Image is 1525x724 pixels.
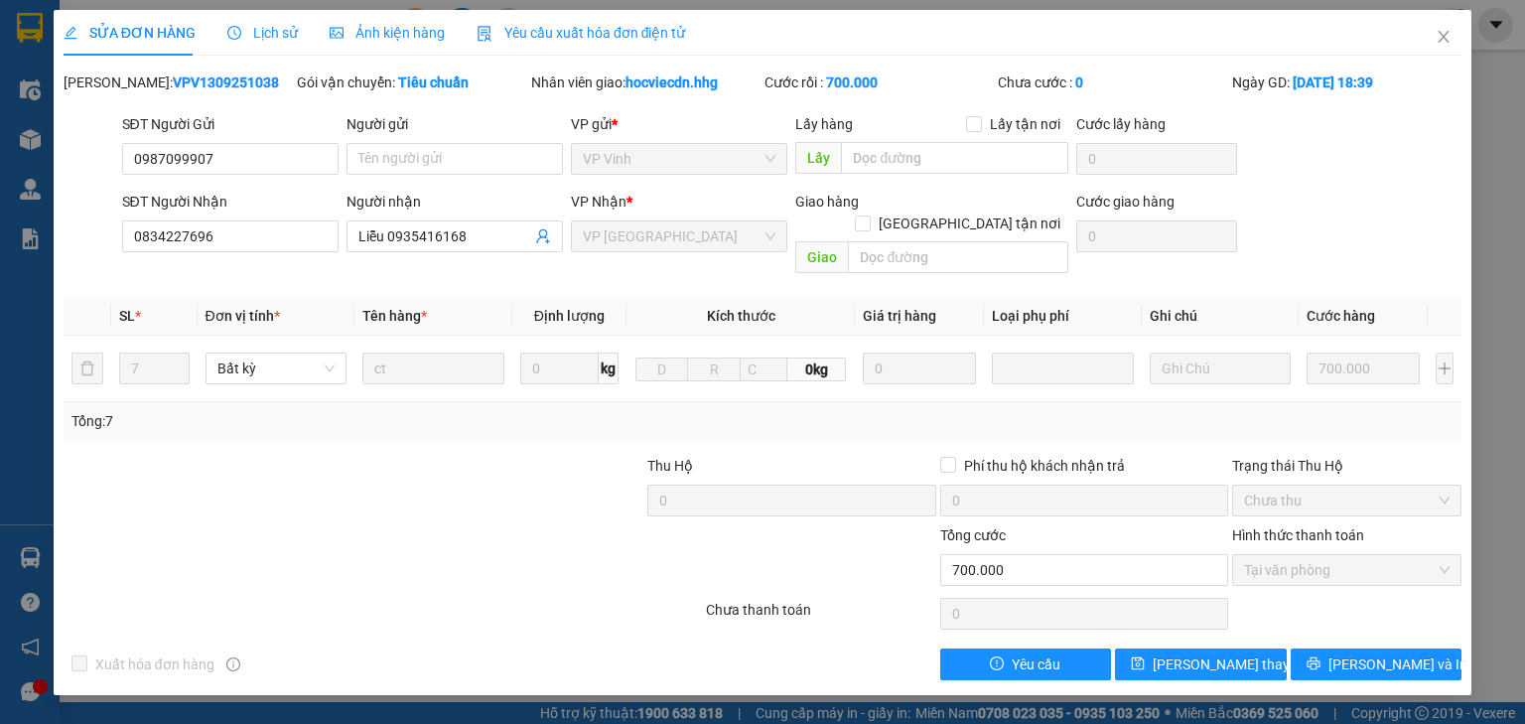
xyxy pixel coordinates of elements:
span: close [1436,29,1452,45]
span: Tên hàng [362,308,427,324]
label: Hình thức thanh toán [1232,527,1364,543]
strong: HÃNG XE HẢI HOÀNG GIA [94,20,294,63]
input: Cước lấy hàng [1076,143,1237,175]
span: VP Vinh [583,144,775,174]
input: C [740,358,787,381]
span: Lấy [795,142,841,174]
div: Chưa cước : [998,72,1227,93]
span: Xuất hóa đơn hàng [87,653,222,675]
div: Ngày GD: [1232,72,1461,93]
input: Cước giao hàng [1076,220,1237,252]
span: Tổng cước [940,527,1006,543]
span: user-add [535,228,551,244]
button: save[PERSON_NAME] thay đổi [1115,649,1287,680]
div: VP gửi [571,113,787,135]
span: Lịch sử [227,25,298,41]
span: SỬA ĐƠN HÀNG [64,25,196,41]
th: Ghi chú [1142,297,1300,336]
div: [PERSON_NAME]: [64,72,293,93]
span: Phí thu hộ khách nhận trả [956,455,1133,477]
input: D [635,358,689,381]
th: Loại phụ phí [984,297,1142,336]
span: SL [119,308,135,324]
span: [PERSON_NAME] thay đổi [1153,653,1312,675]
span: Chưa thu [1244,486,1450,515]
span: Thu Hộ [647,458,693,474]
div: Nhân viên giao: [531,72,761,93]
img: icon [477,26,492,42]
b: [DATE] 18:39 [1293,74,1373,90]
input: Dọc đường [848,241,1068,273]
span: Lấy tận nơi [982,113,1068,135]
div: Gói vận chuyển: [297,72,526,93]
span: Yêu cầu xuất hóa đơn điện tử [477,25,686,41]
input: VD: Bàn, Ghế [362,353,504,384]
b: Tiêu chuẩn [398,74,469,90]
div: Người nhận [347,191,563,213]
div: Trạng thái Thu Hộ [1232,455,1461,477]
span: Cước hàng [1307,308,1375,324]
span: 42 [PERSON_NAME] - Vinh - [GEOGRAPHIC_DATA] [108,67,280,102]
span: kg [599,353,619,384]
span: VP Nhận [571,194,626,210]
span: Kích thước [707,308,775,324]
b: VPV1309251038 [173,74,279,90]
span: picture [330,26,344,40]
span: exclamation-circle [990,656,1004,672]
button: exclamation-circleYêu cầu [940,649,1112,680]
button: printer[PERSON_NAME] và In [1291,649,1462,680]
span: Tại văn phòng [1244,555,1450,585]
input: 0 [1307,353,1420,384]
span: printer [1307,656,1320,672]
input: Ghi Chú [1150,353,1292,384]
div: Cước rồi : [764,72,994,93]
span: Bất kỳ [217,354,336,383]
button: plus [1436,353,1454,384]
span: 0kg [787,358,846,381]
span: [GEOGRAPHIC_DATA] tận nơi [871,213,1068,234]
input: R [687,358,741,381]
b: hocviecdn.hhg [625,74,718,90]
span: clock-circle [227,26,241,40]
span: edit [64,26,77,40]
span: [PERSON_NAME] và In [1328,653,1467,675]
span: VP Đà Nẵng [583,221,775,251]
strong: Hotline : [PHONE_NUMBER] - [PHONE_NUMBER] [103,132,285,163]
span: Giao [795,241,848,273]
b: 700.000 [826,74,878,90]
span: Lấy hàng [795,116,853,132]
input: 0 [863,353,976,384]
span: save [1131,656,1145,672]
span: Đơn vị tính [206,308,280,324]
span: Định lượng [534,308,605,324]
input: Dọc đường [841,142,1068,174]
div: Chưa thanh toán [704,599,937,634]
label: Cước giao hàng [1076,194,1175,210]
div: Tổng: 7 [71,410,590,432]
div: Người gửi [347,113,563,135]
b: 0 [1075,74,1083,90]
img: logo [11,45,88,143]
div: SĐT Người Nhận [122,191,339,213]
button: Close [1416,10,1471,66]
span: info-circle [226,657,240,671]
span: Giá trị hàng [863,308,936,324]
label: Cước lấy hàng [1076,116,1166,132]
strong: PHIẾU GỬI HÀNG [114,107,275,128]
button: delete [71,353,103,384]
div: SĐT Người Gửi [122,113,339,135]
span: Yêu cầu [1012,653,1060,675]
span: Ảnh kiện hàng [330,25,445,41]
span: Giao hàng [795,194,859,210]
